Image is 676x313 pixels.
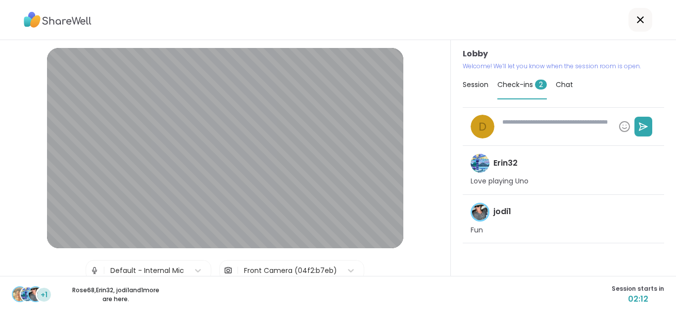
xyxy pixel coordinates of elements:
span: Session [463,80,488,89]
span: +1 [41,290,48,300]
img: Camera [224,261,233,280]
p: Welcome! We’ll let you know when the session room is open. [463,62,664,71]
div: Default - Internal Mic [110,266,184,276]
p: Rose68 , Erin32 , jodi1 and 1 more are here. [60,286,171,304]
p: Fun [471,225,483,235]
div: Front Camera (04f2:b7eb) [244,266,337,276]
span: Check-ins [497,80,547,89]
img: ShareWell Logo [24,8,92,31]
span: 02:12 [612,293,664,305]
img: jodi1 [472,204,488,220]
img: Erin32 [471,154,489,173]
p: Love playing Uno [471,177,529,186]
span: d [479,118,486,135]
span: | [103,261,105,280]
h3: Lobby [463,48,664,60]
img: jodi1 [29,287,43,301]
span: 2 [535,80,547,89]
span: Chat [556,80,573,89]
img: Rose68 [13,287,27,301]
span: | [237,261,239,280]
img: Erin32 [21,287,35,301]
img: Microphone [90,261,99,280]
h4: jodi1 [493,206,511,217]
span: Session starts in [612,284,664,293]
h4: Erin32 [493,158,518,169]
